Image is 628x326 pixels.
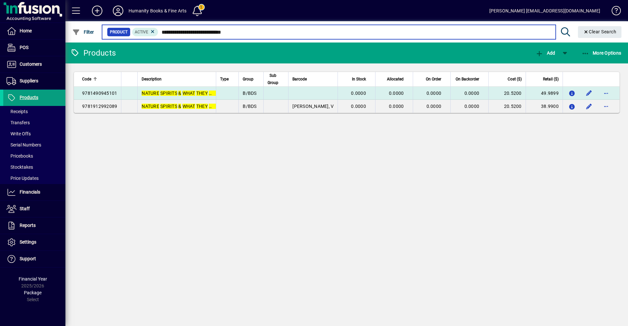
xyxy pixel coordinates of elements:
[20,45,28,50] span: POS
[387,76,404,83] span: Allocated
[3,117,65,128] a: Transfers
[464,104,480,109] span: 0.0000
[292,76,334,83] div: Barcode
[243,91,256,96] span: B/BDS
[243,76,253,83] span: Group
[82,76,117,83] div: Code
[389,104,404,109] span: 0.0000
[20,61,42,67] span: Customers
[20,256,36,261] span: Support
[142,104,159,109] em: NATURE
[7,153,33,159] span: Pricebooks
[82,91,117,96] span: 9781490945101
[142,76,162,83] span: Description
[7,131,31,136] span: Write Offs
[427,91,442,96] span: 0.0000
[379,76,410,83] div: Allocated
[209,104,217,109] em: SAY
[243,104,256,109] span: B/BDS
[220,76,235,83] div: Type
[508,76,522,83] span: Cost ($)
[7,176,39,181] span: Price Updates
[464,91,480,96] span: 0.0000
[7,109,28,114] span: Receipts
[3,23,65,39] a: Home
[417,76,447,83] div: On Order
[292,76,307,83] span: Barcode
[584,88,594,98] button: Edit
[389,91,404,96] span: 0.0000
[582,50,621,56] span: More Options
[601,101,611,112] button: More options
[526,100,563,113] td: 38.9900
[70,48,116,58] div: Products
[108,5,129,17] button: Profile
[3,162,65,173] a: Stocktakes
[3,234,65,250] a: Settings
[20,78,38,83] span: Suppliers
[178,104,181,109] em: &
[3,106,65,117] a: Receipts
[607,1,620,23] a: Knowledge Base
[352,76,366,83] span: In Stock
[3,150,65,162] a: Pricebooks
[20,223,36,228] span: Reports
[488,87,525,100] td: 20.5200
[488,100,525,113] td: 20.5200
[19,276,47,282] span: Financial Year
[526,87,563,100] td: 49.9899
[160,91,177,96] em: SPIRITS
[196,91,208,96] em: THEY
[3,128,65,139] a: Write Offs
[3,73,65,89] a: Suppliers
[209,91,217,96] em: SAY
[268,72,284,86] div: Sub Group
[455,76,485,83] div: On Backorder
[3,56,65,73] a: Customers
[427,104,442,109] span: 0.0000
[534,47,557,59] button: Add
[342,76,372,83] div: In Stock
[160,104,177,109] em: SPIRITS
[489,6,600,16] div: [PERSON_NAME] [EMAIL_ADDRESS][DOMAIN_NAME]
[24,290,42,295] span: Package
[87,5,108,17] button: Add
[71,26,96,38] button: Filter
[135,30,148,34] span: Active
[220,76,229,83] span: Type
[20,189,40,195] span: Financials
[129,6,187,16] div: Humanity Books & Fine Arts
[426,76,441,83] span: On Order
[3,40,65,56] a: POS
[578,26,622,38] button: Clear
[20,206,30,211] span: Staff
[456,76,479,83] span: On Backorder
[3,217,65,234] a: Reports
[583,29,617,34] span: Clear Search
[110,29,128,35] span: Product
[351,104,366,109] span: 0.0000
[20,28,32,33] span: Home
[243,76,259,83] div: Group
[268,72,278,86] span: Sub Group
[3,184,65,200] a: Financials
[196,104,208,109] em: THEY
[178,91,181,96] em: &
[142,91,159,96] em: NATURE
[3,251,65,267] a: Support
[543,76,559,83] span: Retail ($)
[142,76,212,83] div: Description
[20,239,36,245] span: Settings
[72,29,94,35] span: Filter
[7,164,33,170] span: Stocktakes
[132,28,158,36] mat-chip: Activation Status: Active
[601,88,611,98] button: More options
[7,142,41,147] span: Serial Numbers
[20,95,38,100] span: Products
[3,201,65,217] a: Staff
[351,91,366,96] span: 0.0000
[3,139,65,150] a: Serial Numbers
[584,101,594,112] button: Edit
[292,104,334,109] span: [PERSON_NAME], V
[580,47,623,59] button: More Options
